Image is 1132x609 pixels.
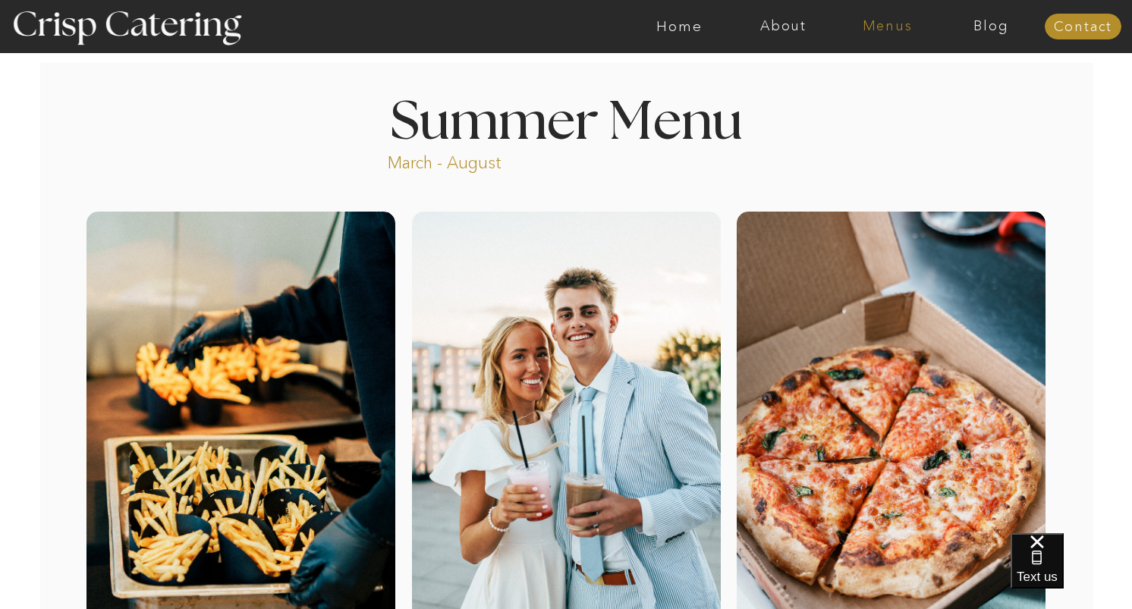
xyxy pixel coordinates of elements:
h1: Summer Menu [355,96,777,141]
a: Home [627,19,731,34]
a: Menus [835,19,939,34]
iframe: podium webchat widget bubble [1011,533,1132,609]
a: About [731,19,835,34]
a: Blog [939,19,1043,34]
p: March - August [388,152,596,169]
a: Contact [1045,20,1121,35]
